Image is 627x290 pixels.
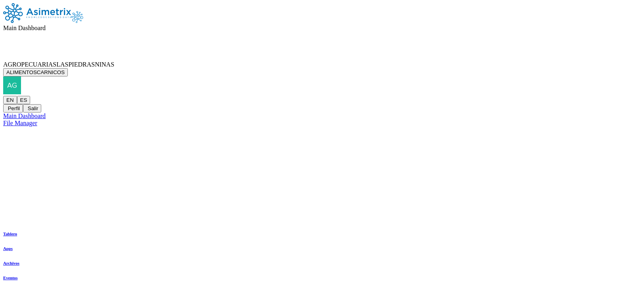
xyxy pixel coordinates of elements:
[3,61,114,68] span: AGROPECUARIASLASPIEDRASNINAS
[3,275,19,280] a: Eventos
[3,3,71,23] img: Asimetrix logo
[3,231,19,236] a: Tablero
[23,104,41,113] button: Salir
[3,68,68,76] button: ALIMENTOSCARNICOS
[3,104,23,113] button: Perfil
[3,113,624,120] a: Main Dashboard
[3,120,624,127] a: File Manager
[3,246,19,251] a: Apps
[3,261,19,265] a: Archivos
[71,11,83,23] img: Asimetrix logo
[3,76,21,94] img: agrolacarolina7@gmail.com profile pic
[17,96,31,104] button: ES
[3,25,46,31] span: Main Dashboard
[3,96,17,104] button: EN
